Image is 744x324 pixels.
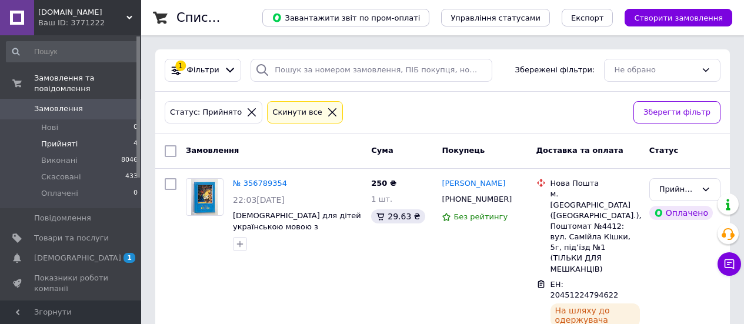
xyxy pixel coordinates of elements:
a: [DEMOGRAPHIC_DATA] для дітей українською мовою з малюнками з малюнками на подарунок [233,211,361,253]
button: Експорт [562,9,613,26]
span: 1 шт. [371,195,392,203]
input: Пошук за номером замовлення, ПІБ покупця, номером телефону, Email, номером накладної [251,59,492,82]
div: Не обрано [614,64,696,76]
button: Зберегти фільтр [633,101,720,124]
span: Оплачені [41,188,78,199]
div: Cкинути все [270,106,325,119]
span: Без рейтингу [453,212,508,221]
span: Замовлення [186,146,239,155]
span: Завантажити звіт по пром-оплаті [272,12,420,23]
span: Створити замовлення [634,14,723,22]
span: 22:03[DATE] [233,195,285,205]
span: 0 [134,188,138,199]
input: Пошук [6,41,139,62]
span: 0 [134,122,138,133]
span: Скасовані [41,172,81,182]
div: [PHONE_NUMBER] [439,192,514,207]
span: 433 [125,172,138,182]
span: Управління статусами [451,14,541,22]
span: Статус [649,146,679,155]
span: Товари та послуги [34,233,109,243]
a: № 356789354 [233,179,287,188]
a: Фото товару [186,178,223,216]
span: Виконані [41,155,78,166]
img: Фото товару [191,179,219,215]
div: 1 [175,61,186,71]
span: Доставка та оплата [536,146,623,155]
button: Створити замовлення [625,9,732,26]
div: Прийнято [659,183,696,196]
span: Замовлення та повідомлення [34,73,141,94]
span: Зберегти фільтр [643,106,710,119]
div: Ваш ID: 3771222 [38,18,141,28]
div: Нова Пошта [551,178,640,189]
span: Замовлення [34,103,83,114]
span: 8046 [121,155,138,166]
span: 1 [124,253,135,263]
div: Статус: Прийнято [168,106,244,119]
h1: Список замовлень [176,11,296,25]
span: Показники роботи компанії [34,273,109,294]
span: Liberty.shop [38,7,126,18]
div: 29.63 ₴ [371,209,425,223]
span: 4 [134,139,138,149]
span: Експорт [571,14,604,22]
span: [DEMOGRAPHIC_DATA] [34,253,121,263]
span: Нові [41,122,58,133]
span: Повідомлення [34,213,91,223]
div: Оплачено [649,206,713,220]
span: Збережені фільтри: [515,65,595,76]
span: ЕН: 20451224794622 [551,280,619,300]
span: Прийняті [41,139,78,149]
button: Управління статусами [441,9,550,26]
div: м. [GEOGRAPHIC_DATA] ([GEOGRAPHIC_DATA].), Поштомат №4412: вул. Самійла Кішки, 5г, під’їзд №1 (ТІ... [551,189,640,275]
span: Покупець [442,146,485,155]
a: Створити замовлення [613,13,732,22]
span: 250 ₴ [371,179,396,188]
button: Чат з покупцем [718,252,741,276]
span: Фільтри [187,65,219,76]
a: [PERSON_NAME] [442,178,505,189]
button: Завантажити звіт по пром-оплаті [262,9,429,26]
span: Cума [371,146,393,155]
